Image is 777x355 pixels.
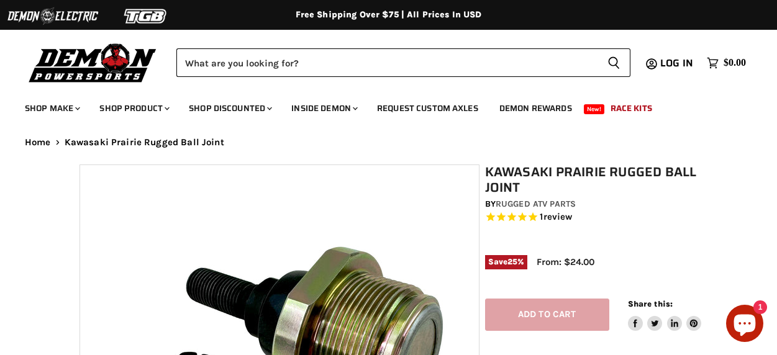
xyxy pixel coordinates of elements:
inbox-online-store-chat: Shopify online store chat [722,305,767,345]
span: From: $24.00 [537,256,594,267]
a: Rugged ATV Parts [496,199,576,209]
a: Request Custom Axles [368,96,488,121]
button: Search [598,48,630,77]
span: 1 reviews [540,212,572,223]
span: $0.00 [724,57,746,69]
a: Shop Product [90,96,177,121]
a: Race Kits [601,96,661,121]
aside: Share this: [628,299,702,331]
span: Log in [660,55,693,71]
span: Kawasaki Prairie Rugged Ball Joint [65,137,224,148]
a: Log in [655,58,701,69]
a: Shop Discounted [179,96,279,121]
div: by [485,197,703,211]
span: Rated 5.0 out of 5 stars 1 reviews [485,211,703,224]
h1: Kawasaki Prairie Rugged Ball Joint [485,164,703,195]
a: Inside Demon [282,96,365,121]
img: Demon Electric Logo 2 [6,4,99,28]
span: Share this: [628,299,673,308]
a: Demon Rewards [490,96,581,121]
a: Home [25,137,51,148]
a: Shop Make [16,96,88,121]
span: New! [584,104,605,114]
ul: Main menu [16,91,743,121]
input: Search [176,48,598,77]
img: Demon Powersports [25,40,161,84]
form: Product [176,48,630,77]
span: 25 [507,257,517,266]
a: $0.00 [701,54,752,72]
span: review [543,212,573,223]
span: Save % [485,255,527,269]
img: TGB Logo 2 [99,4,193,28]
